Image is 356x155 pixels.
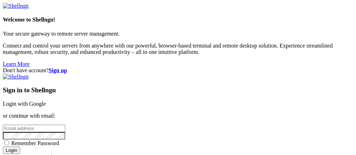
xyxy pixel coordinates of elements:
a: Learn More [3,61,30,67]
img: Shellngn [3,3,29,9]
input: Email address [3,125,65,132]
p: or continue with email: [3,113,353,119]
input: Remember Password [4,141,9,145]
a: Sign up [49,67,67,73]
h4: Welcome to Shellngn! [3,17,353,23]
img: Shellngn [3,74,29,80]
h3: Sign in to Shellngn [3,86,353,94]
p: Your secure gateway to remote server management. [3,31,353,37]
p: Connect and control your servers from anywhere with our powerful, browser-based terminal and remo... [3,43,353,55]
div: Don't have account? [3,67,353,74]
a: Login with Google [3,101,46,107]
input: Login [3,147,20,154]
span: Remember Password [11,140,59,146]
